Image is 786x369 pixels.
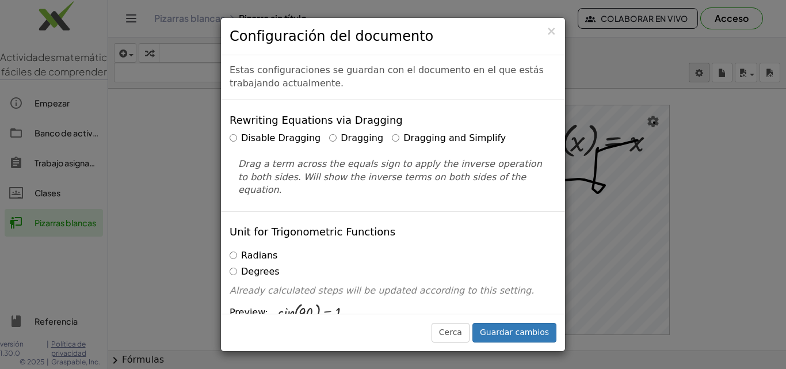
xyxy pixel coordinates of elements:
[230,28,433,44] font: Configuración del documento
[230,268,237,275] input: Degrees
[230,64,544,89] font: Estas configuraciones se guardan con el documento en el que estás trabajando actualmente.
[546,25,556,37] button: Cerca
[329,134,337,142] input: Dragging
[546,24,556,38] font: ×
[472,323,556,343] button: Guardar cambios
[439,328,462,337] font: Cerca
[238,158,548,197] p: Drag a term across the equals sign to apply the inverse operation to both sides. Will show the in...
[480,328,549,337] font: Guardar cambios
[329,132,383,145] label: Dragging
[230,249,277,263] label: Radians
[432,323,470,343] button: Cerca
[230,306,268,319] span: Preview:
[392,134,399,142] input: Dragging and Simplify
[230,115,403,126] h4: Rewriting Equations via Dragging
[392,132,506,145] label: Dragging and Simplify
[230,132,320,145] label: Disable Dragging
[230,252,237,259] input: Radians
[230,284,556,298] p: Already calculated steps will be updated according to this setting.
[230,134,237,142] input: Disable Dragging
[230,265,280,279] label: Degrees
[230,226,395,238] h4: Unit for Trigonometric Functions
